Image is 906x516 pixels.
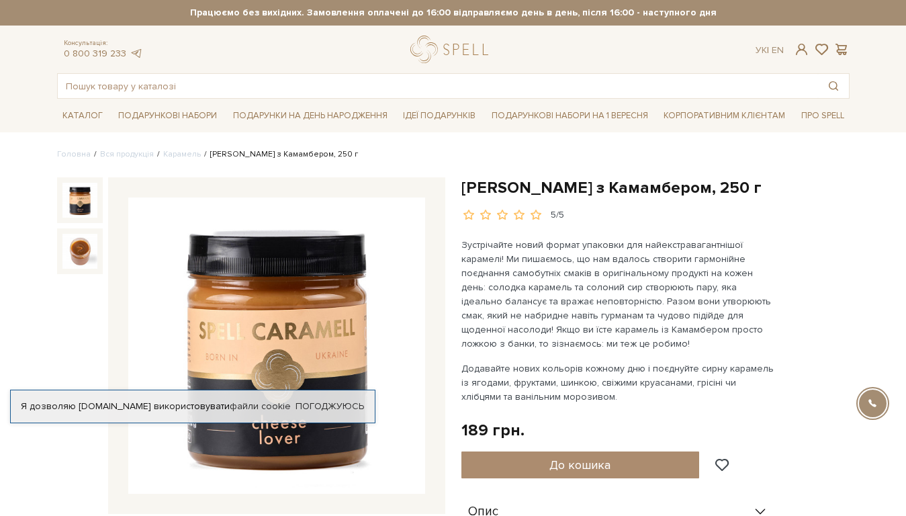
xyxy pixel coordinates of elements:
img: Карамель з Камамбером, 250 г [128,198,425,494]
a: Каталог [57,105,108,126]
input: Пошук товару у каталозі [58,74,818,98]
p: Додавайте нових кольорів кожному дню і поєднуйте сирну карамель із ягодами, фруктами, шинкою, сві... [461,361,776,404]
span: Консультація: [64,39,143,48]
a: Вся продукція [100,149,154,159]
a: Ідеї подарунків [398,105,481,126]
div: Ук [756,44,784,56]
a: Погоджуюсь [296,400,364,413]
a: telegram [130,48,143,59]
strong: Працюємо без вихідних. Замовлення оплачені до 16:00 відправляємо день в день, після 16:00 - насту... [57,7,850,19]
a: logo [410,36,494,63]
h1: [PERSON_NAME] з Камамбером, 250 г [461,177,850,198]
a: Головна [57,149,91,159]
a: En [772,44,784,56]
button: До кошика [461,451,700,478]
span: До кошика [549,458,610,472]
a: файли cookie [230,400,291,412]
img: Карамель з Камамбером, 250 г [62,183,97,218]
a: 0 800 319 233 [64,48,126,59]
a: Подарунки на День народження [228,105,393,126]
img: Карамель з Камамбером, 250 г [62,234,97,269]
a: Корпоративним клієнтам [658,104,790,127]
span: | [767,44,769,56]
button: Пошук товару у каталозі [818,74,849,98]
a: Подарункові набори на 1 Вересня [486,104,653,127]
a: Карамель [163,149,201,159]
div: Я дозволяю [DOMAIN_NAME] використовувати [11,400,375,413]
a: Подарункові набори [113,105,222,126]
div: 189 грн. [461,420,525,441]
a: Про Spell [796,105,850,126]
p: Зустрічайте новий формат упаковки для найекстравагантнішої карамелі! Ми пишаємось, що нам вдалось... [461,238,776,351]
li: [PERSON_NAME] з Камамбером, 250 г [201,148,358,161]
div: 5/5 [551,209,564,222]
